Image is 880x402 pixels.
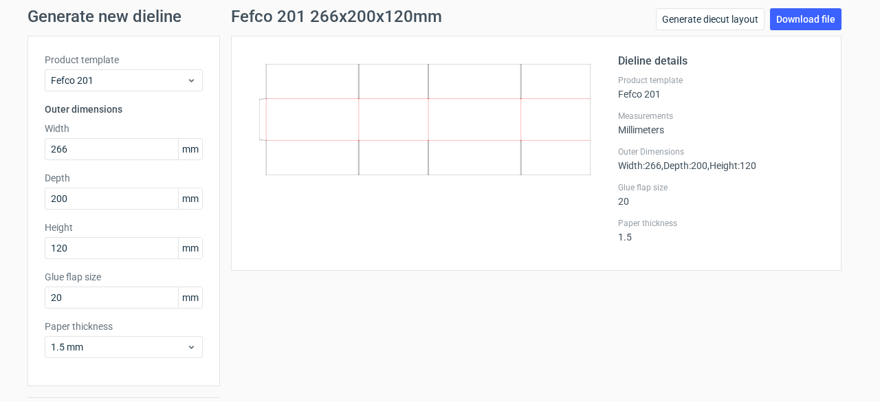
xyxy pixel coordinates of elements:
[231,8,442,25] h1: Fefco 201 266x200x120mm
[618,218,824,243] div: 1.5
[618,75,824,100] div: Fefco 201
[618,160,661,171] span: Width : 266
[618,111,824,135] div: Millimeters
[45,171,203,185] label: Depth
[618,218,824,229] label: Paper thickness
[618,146,824,157] label: Outer Dimensions
[618,75,824,86] label: Product template
[178,139,202,159] span: mm
[27,8,852,25] h1: Generate new dieline
[178,287,202,308] span: mm
[51,74,186,87] span: Fefco 201
[51,340,186,354] span: 1.5 mm
[656,8,764,30] a: Generate diecut layout
[45,320,203,333] label: Paper thickness
[45,122,203,135] label: Width
[707,160,756,171] span: , Height : 120
[45,270,203,284] label: Glue flap size
[178,188,202,209] span: mm
[770,8,841,30] a: Download file
[45,221,203,234] label: Height
[45,102,203,116] h3: Outer dimensions
[618,182,824,207] div: 20
[178,238,202,258] span: mm
[618,53,824,69] h2: Dieline details
[618,182,824,193] label: Glue flap size
[618,111,824,122] label: Measurements
[45,53,203,67] label: Product template
[661,160,707,171] span: , Depth : 200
